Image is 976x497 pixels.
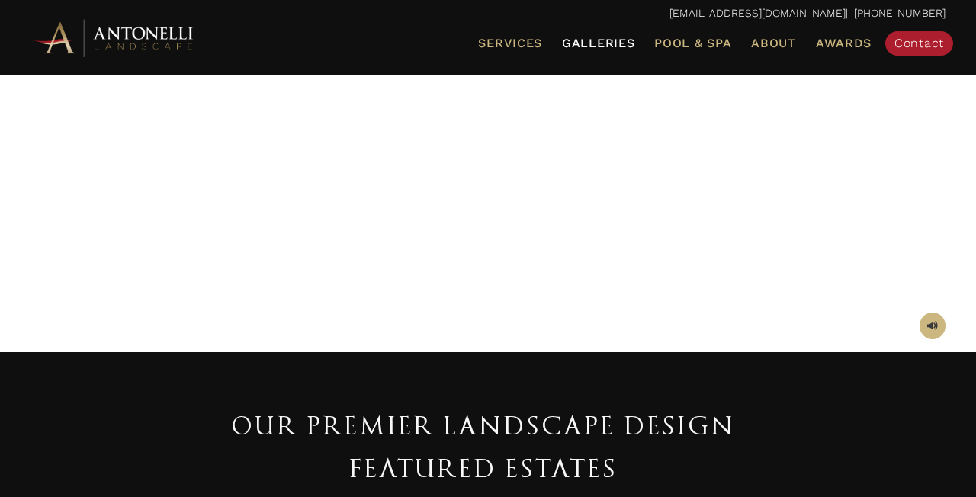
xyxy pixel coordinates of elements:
span: Contact [894,36,944,50]
a: Awards [810,34,878,53]
img: Antonelli Horizontal Logo [30,17,198,59]
span: Pool & Spa [654,36,731,50]
a: Pool & Spa [648,34,737,53]
span: Awards [816,36,872,50]
h1: Our PREMIER LANDSCAPE DESIGN Featured Estates [201,404,766,489]
a: [EMAIL_ADDRESS][DOMAIN_NAME] [669,7,846,19]
p: | [PHONE_NUMBER] [30,4,945,24]
a: Services [472,34,548,53]
a: Contact [885,31,953,56]
a: About [745,34,802,53]
span: About [751,37,796,50]
span: Services [478,37,542,50]
a: Galleries [556,34,640,53]
span: Galleries [562,36,634,50]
